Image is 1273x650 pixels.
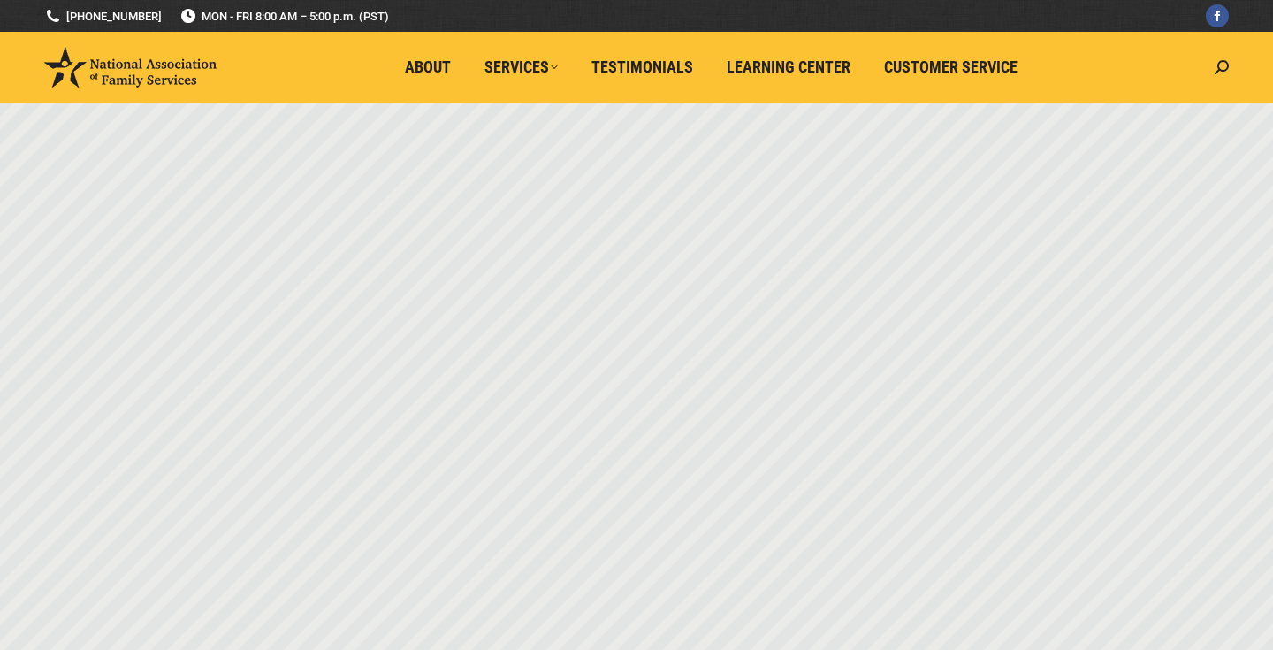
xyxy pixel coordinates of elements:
span: Testimonials [591,57,693,77]
span: About [405,57,451,77]
a: Learning Center [714,50,863,84]
img: National Association of Family Services [44,47,217,88]
span: Services [484,57,558,77]
a: Testimonials [579,50,705,84]
span: MON - FRI 8:00 AM – 5:00 p.m. (PST) [179,8,389,25]
a: Facebook page opens in new window [1206,4,1229,27]
span: Learning Center [727,57,850,77]
span: Customer Service [884,57,1018,77]
a: Customer Service [872,50,1030,84]
a: About [393,50,463,84]
a: [PHONE_NUMBER] [44,8,162,25]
